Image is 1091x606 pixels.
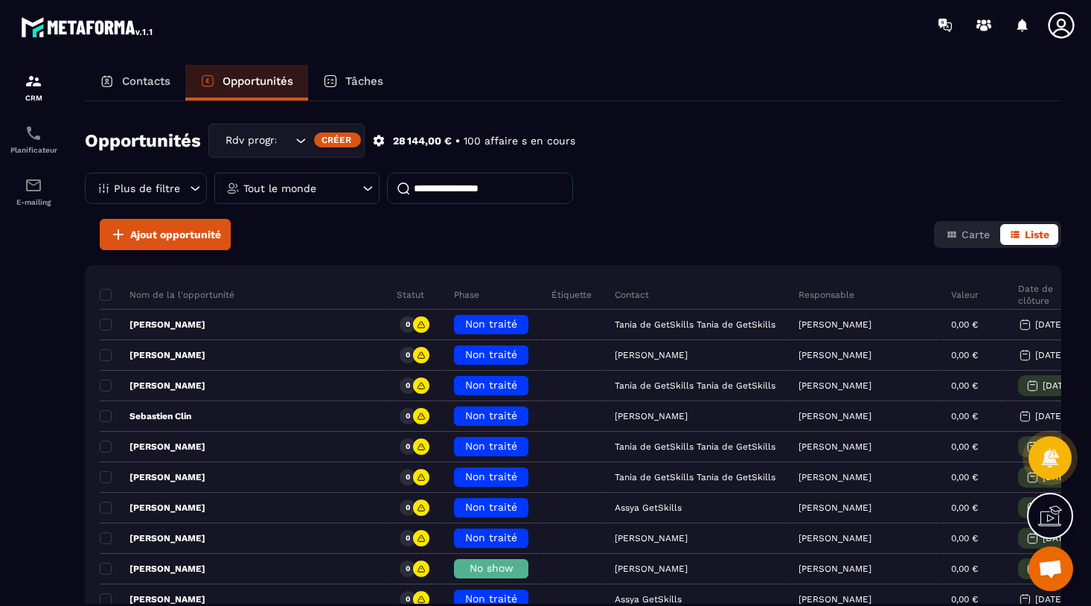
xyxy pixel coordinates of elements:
[799,319,871,330] p: [PERSON_NAME]
[100,471,205,483] p: [PERSON_NAME]
[4,94,63,102] p: CRM
[406,441,410,452] p: 0
[1035,350,1064,360] p: [DATE]
[100,380,205,392] p: [PERSON_NAME]
[397,289,424,301] p: Statut
[799,411,871,421] p: [PERSON_NAME]
[406,411,410,421] p: 0
[4,198,63,206] p: E-mailing
[130,227,221,242] span: Ajout opportunité
[951,380,978,391] p: 0,00 €
[951,594,978,605] p: 0,00 €
[100,563,205,575] p: [PERSON_NAME]
[308,65,398,101] a: Tâches
[100,219,231,250] button: Ajout opportunité
[465,593,517,605] span: Non traité
[1028,546,1073,591] a: Ouvrir le chat
[799,594,871,605] p: [PERSON_NAME]
[951,441,978,452] p: 0,00 €
[615,289,649,301] p: Contact
[551,289,592,301] p: Étiquette
[962,229,990,240] span: Carte
[1035,411,1064,421] p: [DATE]
[799,441,871,452] p: [PERSON_NAME]
[25,124,42,142] img: scheduler
[345,74,383,88] p: Tâches
[21,13,155,40] img: logo
[100,410,191,422] p: Sebastien Clin
[185,65,308,101] a: Opportunités
[464,134,575,148] p: 100 affaire s en cours
[208,124,365,158] div: Search for option
[114,183,180,194] p: Plus de filtre
[406,350,410,360] p: 0
[222,133,277,149] span: Rdv programmé
[25,176,42,194] img: email
[951,289,979,301] p: Valeur
[100,349,205,361] p: [PERSON_NAME]
[465,501,517,513] span: Non traité
[122,74,170,88] p: Contacts
[951,472,978,482] p: 0,00 €
[100,441,205,453] p: [PERSON_NAME]
[85,65,185,101] a: Contacts
[937,224,999,245] button: Carte
[4,165,63,217] a: emailemailE-mailing
[951,564,978,574] p: 0,00 €
[799,289,854,301] p: Responsable
[406,503,410,513] p: 0
[951,503,978,513] p: 0,00 €
[25,72,42,90] img: formation
[1035,594,1064,605] p: [DATE]
[100,502,205,514] p: [PERSON_NAME]
[951,411,978,421] p: 0,00 €
[454,289,479,301] p: Phase
[223,74,293,88] p: Opportunités
[314,133,361,147] div: Créer
[465,318,517,330] span: Non traité
[799,564,871,574] p: [PERSON_NAME]
[1043,380,1072,391] p: [DATE]
[4,113,63,165] a: schedulerschedulerPlanificateur
[100,532,205,544] p: [PERSON_NAME]
[1000,224,1058,245] button: Liste
[4,61,63,113] a: formationformationCRM
[455,134,460,148] p: •
[951,350,978,360] p: 0,00 €
[85,126,201,156] h2: Opportunités
[465,348,517,360] span: Non traité
[465,409,517,421] span: Non traité
[406,564,410,574] p: 0
[406,594,410,605] p: 0
[799,472,871,482] p: [PERSON_NAME]
[465,440,517,452] span: Non traité
[1035,319,1064,330] p: [DATE]
[465,379,517,391] span: Non traité
[393,134,452,148] p: 28 144,00 €
[100,593,205,605] p: [PERSON_NAME]
[1018,283,1079,307] p: Date de clôture
[465,471,517,482] span: Non traité
[1025,229,1049,240] span: Liste
[243,183,316,194] p: Tout le monde
[799,350,871,360] p: [PERSON_NAME]
[277,133,292,149] input: Search for option
[799,503,871,513] p: [PERSON_NAME]
[100,319,205,331] p: [PERSON_NAME]
[406,380,410,391] p: 0
[799,533,871,543] p: [PERSON_NAME]
[465,532,517,543] span: Non traité
[951,319,978,330] p: 0,00 €
[406,319,410,330] p: 0
[799,380,871,391] p: [PERSON_NAME]
[100,289,234,301] p: Nom de la l'opportunité
[4,146,63,154] p: Planificateur
[406,533,410,543] p: 0
[406,472,410,482] p: 0
[470,562,513,574] span: No show
[951,533,978,543] p: 0,00 €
